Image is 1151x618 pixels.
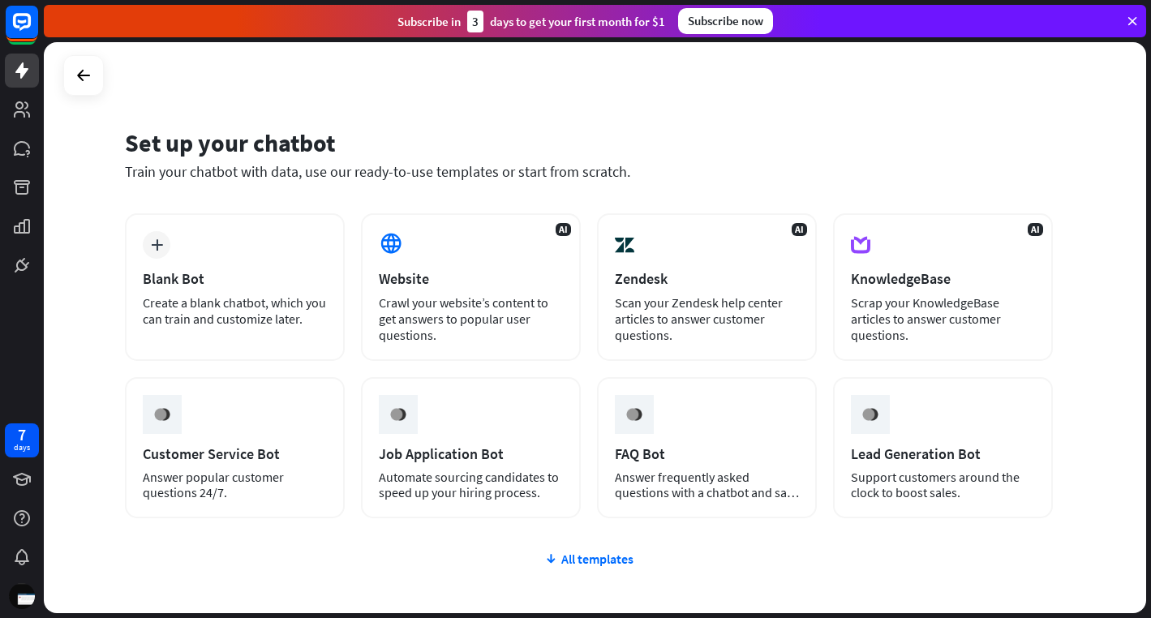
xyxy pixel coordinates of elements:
div: 7 [18,427,26,442]
a: 7 days [5,423,39,457]
div: days [14,442,30,453]
div: Subscribe in days to get your first month for $1 [397,11,665,32]
div: Subscribe now [678,8,773,34]
div: 3 [467,11,483,32]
